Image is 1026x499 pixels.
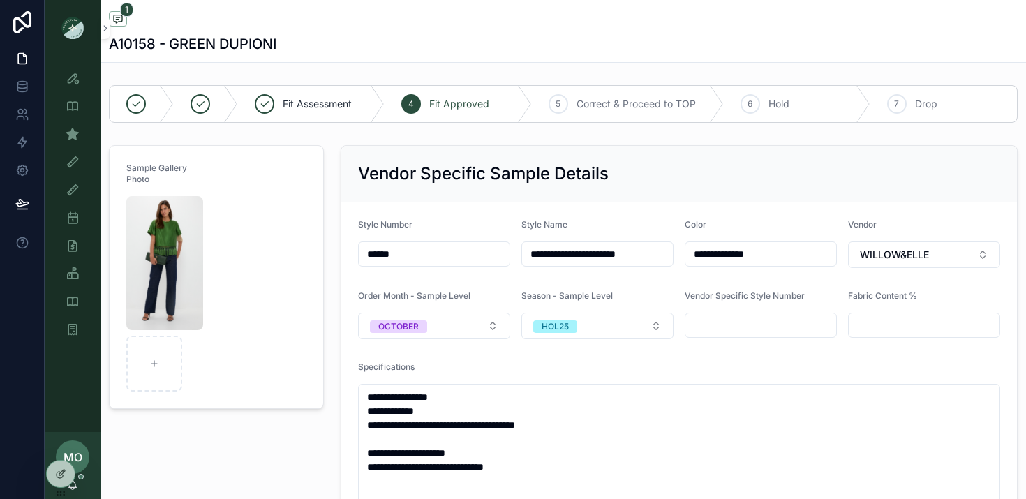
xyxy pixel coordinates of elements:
[109,34,276,54] h1: A10158 - GREEN DUPIONI
[120,3,133,17] span: 1
[848,241,1000,268] button: Select Button
[556,98,560,110] span: 5
[126,196,203,330] img: Screenshot-2025-09-02-at-3.14.49-PM.png
[358,219,412,230] span: Style Number
[577,97,696,111] span: Correct & Proceed to TOP
[45,56,101,360] div: scrollable content
[358,290,470,301] span: Order Month - Sample Level
[521,313,674,339] button: Select Button
[685,219,706,230] span: Color
[894,98,899,110] span: 7
[408,98,414,110] span: 4
[429,97,489,111] span: Fit Approved
[378,320,419,333] div: OCTOBER
[358,313,510,339] button: Select Button
[848,290,917,301] span: Fabric Content %
[109,11,127,29] button: 1
[126,163,187,184] span: Sample Gallery Photo
[860,248,929,262] span: WILLOW&ELLE
[358,362,415,372] span: Specifications
[61,17,84,39] img: App logo
[358,163,609,185] h2: Vendor Specific Sample Details
[748,98,752,110] span: 6
[521,219,567,230] span: Style Name
[283,97,352,111] span: Fit Assessment
[542,320,569,333] div: HOL25
[521,290,613,301] span: Season - Sample Level
[915,97,937,111] span: Drop
[64,449,82,466] span: MO
[685,290,805,301] span: Vendor Specific Style Number
[848,219,877,230] span: Vendor
[768,97,789,111] span: Hold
